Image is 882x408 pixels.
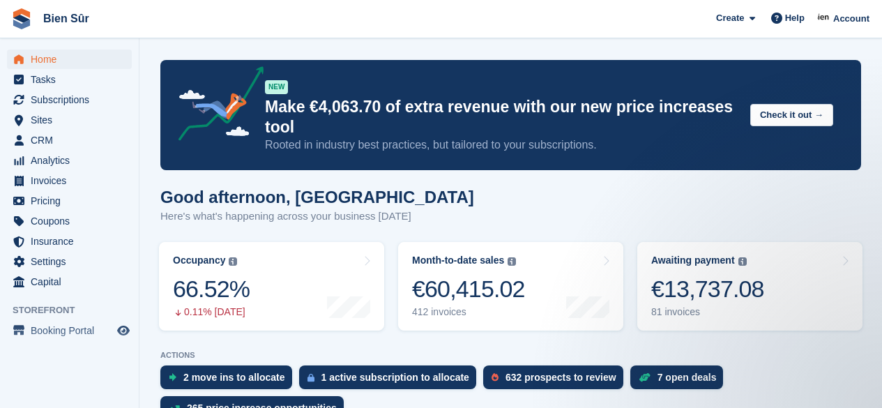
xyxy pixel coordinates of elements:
[160,365,299,396] a: 2 move ins to allocate
[159,242,384,331] a: Occupancy 66.52% 0.11% [DATE]
[31,50,114,69] span: Home
[31,90,114,109] span: Subscriptions
[265,97,739,137] p: Make €4,063.70 of extra revenue with our new price increases tool
[7,90,132,109] a: menu
[31,191,114,211] span: Pricing
[31,252,114,271] span: Settings
[321,372,469,383] div: 1 active subscription to allocate
[657,372,717,383] div: 7 open deals
[13,303,139,317] span: Storefront
[31,211,114,231] span: Coupons
[7,50,132,69] a: menu
[31,232,114,251] span: Insurance
[160,188,474,206] h1: Good afternoon, [GEOGRAPHIC_DATA]
[7,211,132,231] a: menu
[160,209,474,225] p: Here's what's happening across your business [DATE]
[169,373,176,381] img: move_ins_to_allocate_icon-fdf77a2bb77ea45bf5b3d319d69a93e2d87916cf1d5bf7949dd705db3b84f3ca.svg
[492,373,499,381] img: prospect-51fa495bee0391a8d652442698ab0144808aea92771e9ea1ae160a38d050c398.svg
[412,306,525,318] div: 412 invoices
[7,191,132,211] a: menu
[785,11,805,25] span: Help
[173,275,250,303] div: 66.52%
[505,372,616,383] div: 632 prospects to review
[307,373,314,382] img: active_subscription_to_allocate_icon-d502201f5373d7db506a760aba3b589e785aa758c864c3986d89f69b8ff3...
[299,365,483,396] a: 1 active subscription to allocate
[265,137,739,153] p: Rooted in industry best practices, but tailored to your subscriptions.
[183,372,285,383] div: 2 move ins to allocate
[738,257,747,266] img: icon-info-grey-7440780725fd019a000dd9b08b2336e03edf1995a4989e88bcd33f0948082b44.svg
[833,12,869,26] span: Account
[7,70,132,89] a: menu
[7,151,132,170] a: menu
[7,232,132,251] a: menu
[637,242,862,331] a: Awaiting payment €13,737.08 81 invoices
[31,151,114,170] span: Analytics
[817,11,831,25] img: Asmaa Habri
[173,306,250,318] div: 0.11% [DATE]
[167,66,264,146] img: price-adjustments-announcement-icon-8257ccfd72463d97f412b2fc003d46551f7dbcb40ab6d574587a9cd5c0d94...
[115,322,132,339] a: Preview store
[630,365,731,396] a: 7 open deals
[38,7,95,30] a: Bien Sûr
[7,130,132,150] a: menu
[750,104,833,127] button: Check it out →
[651,306,764,318] div: 81 invoices
[716,11,744,25] span: Create
[7,110,132,130] a: menu
[160,351,861,360] p: ACTIONS
[11,8,32,29] img: stora-icon-8386f47178a22dfd0bd8f6a31ec36ba5ce8667c1dd55bd0f319d3a0aa187defe.svg
[31,130,114,150] span: CRM
[173,255,225,266] div: Occupancy
[31,272,114,292] span: Capital
[398,242,623,331] a: Month-to-date sales €60,415.02 412 invoices
[7,252,132,271] a: menu
[651,275,764,303] div: €13,737.08
[412,275,525,303] div: €60,415.02
[7,321,132,340] a: menu
[229,257,237,266] img: icon-info-grey-7440780725fd019a000dd9b08b2336e03edf1995a4989e88bcd33f0948082b44.svg
[31,321,114,340] span: Booking Portal
[412,255,504,266] div: Month-to-date sales
[31,171,114,190] span: Invoices
[31,110,114,130] span: Sites
[7,171,132,190] a: menu
[31,70,114,89] span: Tasks
[639,372,651,382] img: deal-1b604bf984904fb50ccaf53a9ad4b4a5d6e5aea283cecdc64d6e3604feb123c2.svg
[7,272,132,292] a: menu
[651,255,735,266] div: Awaiting payment
[265,80,288,94] div: NEW
[508,257,516,266] img: icon-info-grey-7440780725fd019a000dd9b08b2336e03edf1995a4989e88bcd33f0948082b44.svg
[483,365,630,396] a: 632 prospects to review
